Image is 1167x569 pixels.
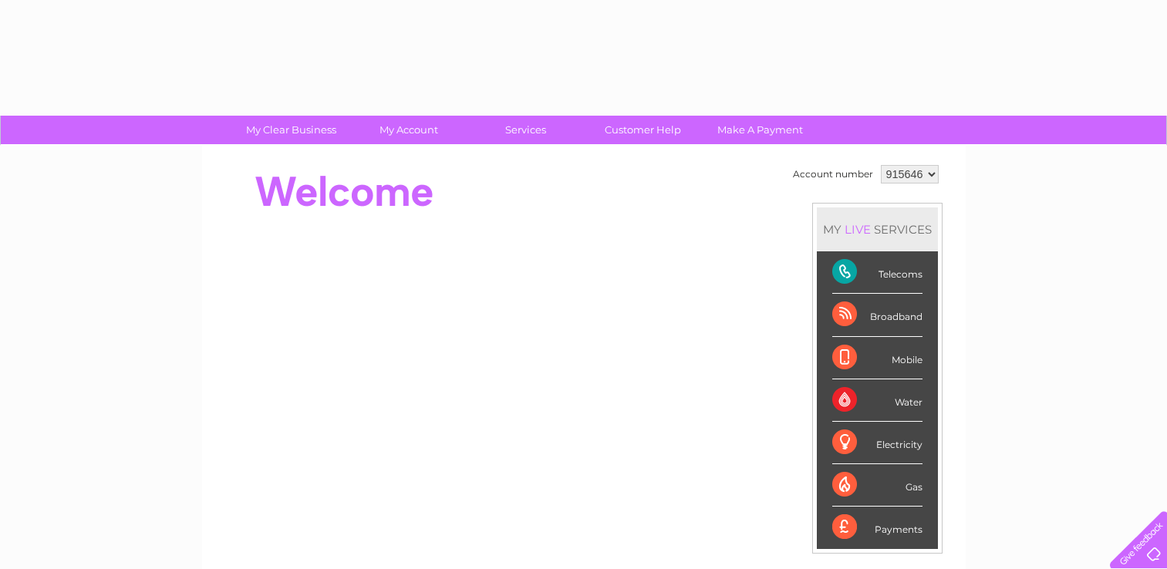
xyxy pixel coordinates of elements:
[579,116,707,144] a: Customer Help
[832,379,922,422] div: Water
[832,422,922,464] div: Electricity
[832,294,922,336] div: Broadband
[345,116,472,144] a: My Account
[842,222,874,237] div: LIVE
[832,337,922,379] div: Mobile
[832,251,922,294] div: Telecoms
[462,116,589,144] a: Services
[789,161,877,187] td: Account number
[228,116,355,144] a: My Clear Business
[696,116,824,144] a: Make A Payment
[832,464,922,507] div: Gas
[817,207,938,251] div: MY SERVICES
[832,507,922,548] div: Payments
